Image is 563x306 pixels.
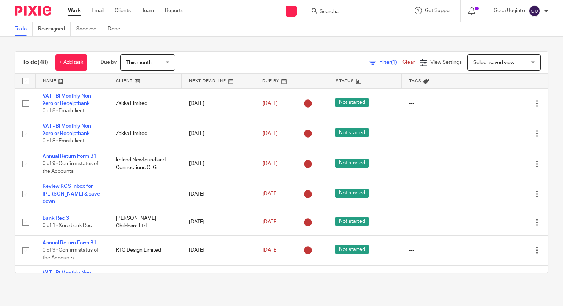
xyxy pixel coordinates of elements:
[100,59,117,66] p: Due by
[43,248,99,261] span: 0 of 9 · Confirm status of the Accounts
[262,131,278,136] span: [DATE]
[43,94,91,106] a: VAT - Bi Monthly Non Xero or Receiptbank
[108,235,182,265] td: RTG Design Limited
[494,7,525,14] p: Goda Uoginte
[43,124,91,136] a: VAT - Bi Monthly Non Xero or Receiptbank
[335,217,369,226] span: Not started
[335,98,369,107] span: Not started
[108,149,182,179] td: Ireland Newfoundland Connections CLG
[182,88,255,119] td: [DATE]
[335,245,369,254] span: Not started
[182,179,255,209] td: [DATE]
[262,248,278,253] span: [DATE]
[108,119,182,149] td: Zakka Limited
[22,59,48,66] h1: To do
[182,266,255,296] td: [DATE]
[425,8,453,13] span: Get Support
[409,218,467,226] div: ---
[262,161,278,166] span: [DATE]
[182,149,255,179] td: [DATE]
[43,161,99,174] span: 0 of 9 · Confirm status of the Accounts
[409,190,467,198] div: ---
[108,88,182,119] td: Zakka Limited
[126,60,152,65] span: This month
[409,130,467,137] div: ---
[409,247,467,254] div: ---
[68,7,81,14] a: Work
[92,7,104,14] a: Email
[402,60,415,65] a: Clear
[529,5,540,17] img: svg%3E
[43,184,100,204] a: Review ROS Inbox for [PERSON_NAME] & save down
[473,60,514,65] span: Select saved view
[76,22,102,36] a: Snoozed
[115,7,131,14] a: Clients
[43,108,85,113] span: 0 of 8 · Email client
[182,235,255,265] td: [DATE]
[262,219,278,225] span: [DATE]
[335,189,369,198] span: Not started
[43,154,96,159] a: Annual Return Form B1
[108,209,182,235] td: [PERSON_NAME] Childcare Ltd
[335,128,369,137] span: Not started
[182,119,255,149] td: [DATE]
[15,22,33,36] a: To do
[43,139,85,144] span: 0 of 8 · Email client
[108,266,182,296] td: Zakka Limited
[430,60,462,65] span: View Settings
[319,9,385,15] input: Search
[262,192,278,197] span: [DATE]
[165,7,183,14] a: Reports
[43,216,69,221] a: Bank Rec 3
[38,22,71,36] a: Reassigned
[379,60,402,65] span: Filter
[142,7,154,14] a: Team
[38,59,48,65] span: (48)
[55,54,87,71] a: + Add task
[409,100,467,107] div: ---
[409,160,467,167] div: ---
[409,79,422,83] span: Tags
[43,223,92,229] span: 0 of 1 · Xero bank Rec
[108,22,126,36] a: Done
[43,270,91,283] a: VAT - Bi Monthly Non Xero or Receiptbank
[15,6,51,16] img: Pixie
[335,159,369,168] span: Not started
[262,101,278,106] span: [DATE]
[43,240,96,245] a: Annual Return Form B1
[391,60,397,65] span: (1)
[182,209,255,235] td: [DATE]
